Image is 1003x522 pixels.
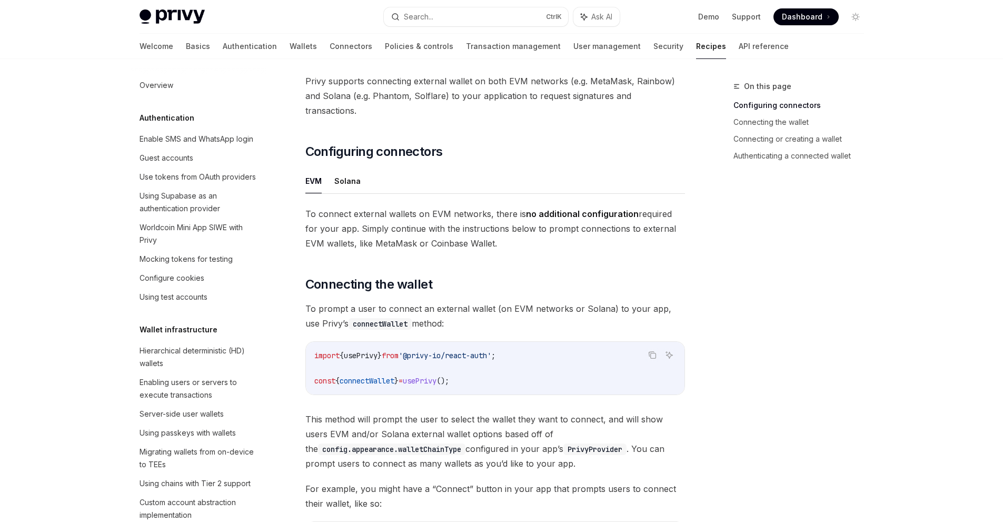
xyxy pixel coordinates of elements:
[140,133,253,145] div: Enable SMS and WhatsApp login
[305,481,685,511] span: For example, you might have a “Connect” button in your app that prompts users to connect their wa...
[305,412,685,471] span: This method will prompt the user to select the wallet they want to connect, and will show users E...
[305,206,685,251] span: To connect external wallets on EVM networks, there is required for your app. Simply continue with...
[223,34,277,59] a: Authentication
[546,13,562,21] span: Ctrl K
[399,351,491,360] span: '@privy-io/react-auth'
[140,190,260,215] div: Using Supabase as an authentication provider
[403,376,436,386] span: usePrivy
[140,376,260,401] div: Enabling users or servers to execute transactions
[131,168,266,186] a: Use tokens from OAuth providers
[466,34,561,59] a: Transaction management
[186,34,210,59] a: Basics
[330,34,372,59] a: Connectors
[140,408,224,420] div: Server-side user wallets
[140,253,233,265] div: Mocking tokens for testing
[140,152,193,164] div: Guest accounts
[733,97,872,114] a: Configuring connectors
[140,34,173,59] a: Welcome
[131,474,266,493] a: Using chains with Tier 2 support
[563,444,627,455] code: PrivyProvider
[378,351,382,360] span: }
[305,169,322,193] button: EVM
[314,376,335,386] span: const
[140,291,207,303] div: Using test accounts
[335,376,340,386] span: {
[573,7,620,26] button: Ask AI
[131,423,266,442] a: Using passkeys with wallets
[340,376,394,386] span: connectWallet
[646,348,659,362] button: Copy the contents from the code block
[131,405,266,423] a: Server-side user wallets
[305,74,685,118] span: Privy supports connecting external wallet on both EVM networks (e.g. MetaMask, Rainbow) and Solan...
[314,351,340,360] span: import
[140,272,204,284] div: Configure cookies
[344,351,378,360] span: usePrivy
[334,169,361,193] button: Solana
[394,376,399,386] span: }
[140,171,256,183] div: Use tokens from OAuth providers
[436,376,449,386] span: ();
[399,376,403,386] span: =
[349,318,412,330] code: connectWallet
[140,427,236,439] div: Using passkeys with wallets
[696,34,726,59] a: Recipes
[733,131,872,147] a: Connecting or creating a wallet
[739,34,789,59] a: API reference
[140,9,205,24] img: light logo
[733,114,872,131] a: Connecting the wallet
[140,221,260,247] div: Worldcoin Mini App SIWE with Privy
[140,323,217,336] h5: Wallet infrastructure
[385,34,453,59] a: Policies & controls
[491,351,495,360] span: ;
[290,34,317,59] a: Wallets
[305,301,685,331] span: To prompt a user to connect an external wallet (on EVM networks or Solana) to your app, use Privy...
[131,341,266,373] a: Hierarchical deterministic (HD) wallets
[573,34,641,59] a: User management
[131,269,266,288] a: Configure cookies
[131,149,266,168] a: Guest accounts
[782,12,822,22] span: Dashboard
[131,373,266,405] a: Enabling users or servers to execute transactions
[382,351,399,360] span: from
[140,112,194,124] h5: Authentication
[591,12,612,22] span: Ask AI
[140,446,260,471] div: Migrating wallets from on-device to TEEs
[340,351,344,360] span: {
[744,80,791,93] span: On this page
[773,8,839,25] a: Dashboard
[526,209,639,219] strong: no additional configuration
[131,130,266,149] a: Enable SMS and WhatsApp login
[140,496,260,521] div: Custom account abstraction implementation
[404,11,433,23] div: Search...
[305,143,443,160] span: Configuring connectors
[318,444,465,455] code: config.appearance.walletChainType
[653,34,683,59] a: Security
[140,477,251,490] div: Using chains with Tier 2 support
[131,186,266,218] a: Using Supabase as an authentication provider
[131,288,266,307] a: Using test accounts
[131,76,266,95] a: Overview
[305,276,432,293] span: Connecting the wallet
[733,147,872,164] a: Authenticating a connected wallet
[140,79,173,92] div: Overview
[732,12,761,22] a: Support
[384,7,568,26] button: Search...CtrlK
[131,442,266,474] a: Migrating wallets from on-device to TEEs
[662,348,676,362] button: Ask AI
[847,8,864,25] button: Toggle dark mode
[140,344,260,370] div: Hierarchical deterministic (HD) wallets
[131,250,266,269] a: Mocking tokens for testing
[698,12,719,22] a: Demo
[131,218,266,250] a: Worldcoin Mini App SIWE with Privy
